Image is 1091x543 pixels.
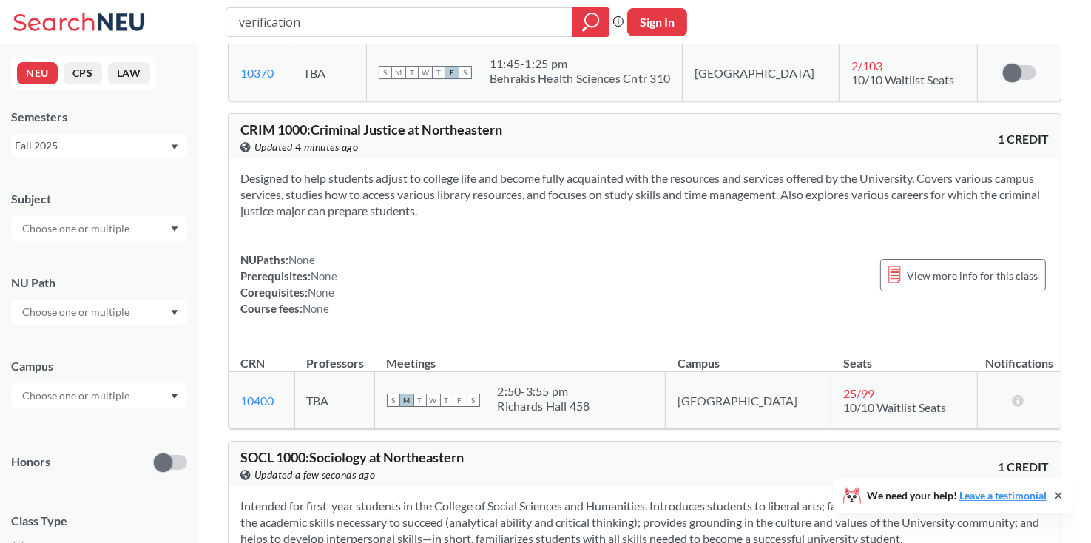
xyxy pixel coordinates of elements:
[254,139,359,155] span: Updated 4 minutes ago
[291,44,366,101] td: TBA
[445,66,459,79] span: F
[959,489,1047,502] a: Leave a testimonial
[998,131,1049,147] span: 1 CREDIT
[17,62,58,84] button: NEU
[400,394,413,407] span: M
[867,490,1047,501] span: We need your help!
[11,513,187,529] span: Class Type
[387,394,400,407] span: S
[998,459,1049,475] span: 1 CREDIT
[907,266,1038,285] span: View more info for this class
[240,170,1049,219] section: Designed to help students adjust to college life and become fully acquainted with the resources a...
[64,62,102,84] button: CPS
[11,109,187,125] div: Semesters
[303,302,329,315] span: None
[237,10,562,35] input: Class, professor, course number, "phrase"
[440,394,453,407] span: T
[240,394,274,408] a: 10400
[467,394,480,407] span: S
[171,226,178,232] svg: Dropdown arrow
[413,394,427,407] span: T
[171,394,178,399] svg: Dropdown arrow
[374,340,666,372] th: Meetings
[379,66,392,79] span: S
[666,372,831,429] td: [GEOGRAPHIC_DATA]
[843,386,874,400] span: 25 / 99
[240,355,265,371] div: CRN
[240,121,502,138] span: CRIM 1000 : Criminal Justice at Northeastern
[288,253,315,266] span: None
[240,252,337,317] div: NUPaths: Prerequisites: Corequisites: Course fees:
[490,71,670,86] div: Behrakis Health Sciences Cntr 310
[851,72,954,87] span: 10/10 Waitlist Seats
[582,12,600,33] svg: magnifying glass
[498,399,590,414] div: Richards Hall 458
[851,58,882,72] span: 2 / 103
[419,66,432,79] span: W
[978,340,1061,372] th: Notifications
[453,394,467,407] span: F
[666,340,831,372] th: Campus
[311,269,337,283] span: None
[294,372,374,429] td: TBA
[108,62,150,84] button: LAW
[490,56,670,71] div: 11:45 - 1:25 pm
[11,274,187,291] div: NU Path
[15,387,139,405] input: Choose one or multiple
[627,8,687,36] button: Sign In
[831,340,978,372] th: Seats
[15,220,139,237] input: Choose one or multiple
[11,300,187,325] div: Dropdown arrow
[405,66,419,79] span: T
[254,467,376,483] span: Updated a few seconds ago
[294,340,374,372] th: Professors
[572,7,609,37] div: magnifying glass
[15,138,169,154] div: Fall 2025
[11,453,50,471] p: Honors
[308,286,334,299] span: None
[459,66,472,79] span: S
[171,310,178,316] svg: Dropdown arrow
[392,66,405,79] span: M
[11,383,187,408] div: Dropdown arrow
[240,449,464,465] span: SOCL 1000 : Sociology at Northeastern
[432,66,445,79] span: T
[11,191,187,207] div: Subject
[498,384,590,399] div: 2:50 - 3:55 pm
[240,66,274,80] a: 10370
[843,400,946,414] span: 10/10 Waitlist Seats
[171,144,178,150] svg: Dropdown arrow
[683,44,840,101] td: [GEOGRAPHIC_DATA]
[15,303,139,321] input: Choose one or multiple
[11,358,187,374] div: Campus
[11,134,187,158] div: Fall 2025Dropdown arrow
[11,216,187,241] div: Dropdown arrow
[427,394,440,407] span: W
